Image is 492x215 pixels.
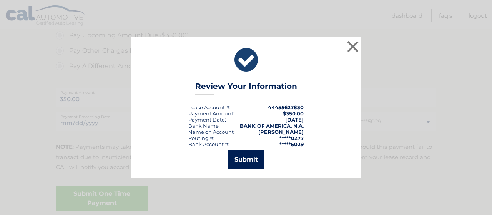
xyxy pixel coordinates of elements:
div: Payment Amount: [188,110,234,117]
div: Bank Name: [188,123,220,129]
span: [DATE] [285,117,304,123]
strong: 44455627830 [268,104,304,110]
button: × [345,39,361,54]
span: Payment Date [188,117,225,123]
div: : [188,117,226,123]
div: Name on Account: [188,129,235,135]
h3: Review Your Information [195,82,297,95]
strong: BANK OF AMERICA, N.A. [240,123,304,129]
div: Lease Account #: [188,104,231,110]
div: Routing #: [188,135,214,141]
button: Submit [228,150,264,169]
span: $350.00 [283,110,304,117]
strong: [PERSON_NAME] [258,129,304,135]
div: Bank Account #: [188,141,229,147]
